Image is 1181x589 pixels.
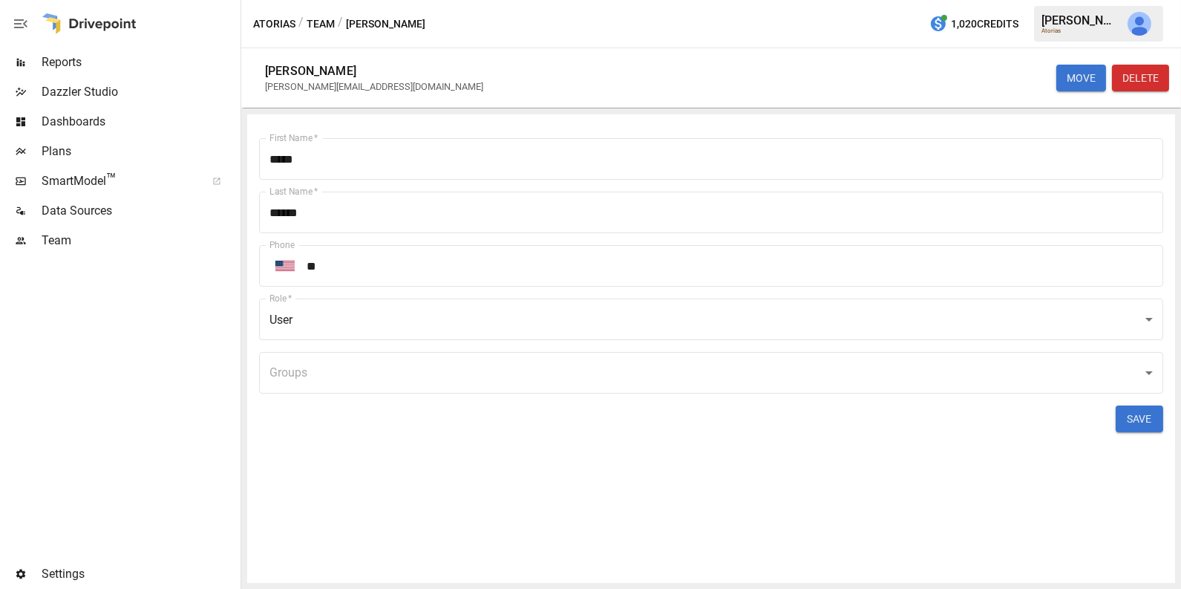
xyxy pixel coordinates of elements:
[923,10,1024,38] button: 1,020Credits
[269,185,318,198] label: Last Name
[1112,65,1169,91] button: DELETE
[338,15,343,33] div: /
[42,143,238,160] span: Plans
[42,232,238,250] span: Team
[1119,3,1160,45] button: Julie Wilton
[42,202,238,220] span: Data Sources
[298,15,304,33] div: /
[1041,27,1119,34] div: Atorias
[1056,65,1106,91] button: MOVE
[269,250,301,282] button: Open flags menu
[42,172,196,190] span: SmartModel
[42,113,238,131] span: Dashboards
[106,170,117,189] span: ™
[307,15,335,33] button: Team
[275,261,295,271] img: United States
[951,15,1018,33] span: 1,020 Credits
[42,83,238,101] span: Dazzler Studio
[42,53,238,71] span: Reports
[259,299,1163,340] div: User
[42,565,238,583] span: Settings
[269,292,292,305] label: Role
[265,81,483,92] div: [PERSON_NAME][EMAIL_ADDRESS][DOMAIN_NAME]
[269,238,295,251] label: Phone
[265,64,356,78] div: [PERSON_NAME]
[253,15,295,33] button: Atorias
[269,131,318,144] label: First Name
[1128,12,1151,36] img: Julie Wilton
[1041,13,1119,27] div: [PERSON_NAME]
[1116,406,1163,432] button: SAVE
